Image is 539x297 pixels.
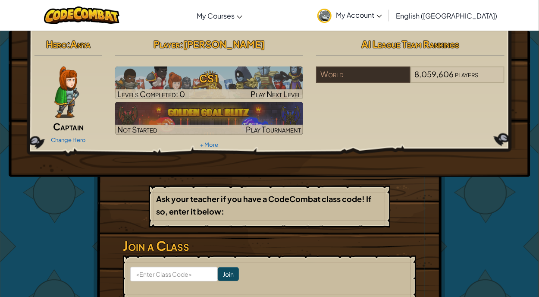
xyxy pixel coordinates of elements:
span: Not Started [117,124,157,134]
span: Anya [70,38,91,50]
div: World [316,66,410,83]
span: AI League Team Rankings [361,38,459,50]
img: avatar [317,9,332,23]
img: CodeCombat logo [44,6,119,24]
span: My Account [336,10,382,19]
span: [PERSON_NAME] [183,38,265,50]
span: Play Tournament [246,124,301,134]
a: Not StartedPlay Tournament [115,102,304,135]
input: Join [218,267,239,281]
span: My Courses [197,11,235,20]
a: Change Hero [51,136,86,143]
b: Ask your teacher if you have a CodeCombat class code! If so, enter it below: [156,194,371,216]
span: 8,059,606 [415,69,454,79]
a: World8,059,606players [316,75,505,85]
a: + More [200,141,218,148]
span: Levels Completed: 0 [117,89,185,99]
span: Play Next Level [251,89,301,99]
a: English ([GEOGRAPHIC_DATA]) [392,4,501,27]
h3: CS1 [115,69,304,88]
span: : [180,38,183,50]
a: My Account [313,2,386,29]
img: Golden Goal [115,102,304,135]
span: : [67,38,70,50]
img: CS1 [115,66,304,99]
a: My Courses [192,4,247,27]
span: Player [154,38,180,50]
input: <Enter Class Code> [130,267,218,281]
span: Captain [53,120,84,133]
span: English ([GEOGRAPHIC_DATA]) [396,11,497,20]
a: Play Next Level [115,66,304,99]
span: Hero [46,38,67,50]
span: players [455,69,479,79]
h3: Join a Class [123,236,416,256]
img: captain-pose.png [54,66,79,118]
